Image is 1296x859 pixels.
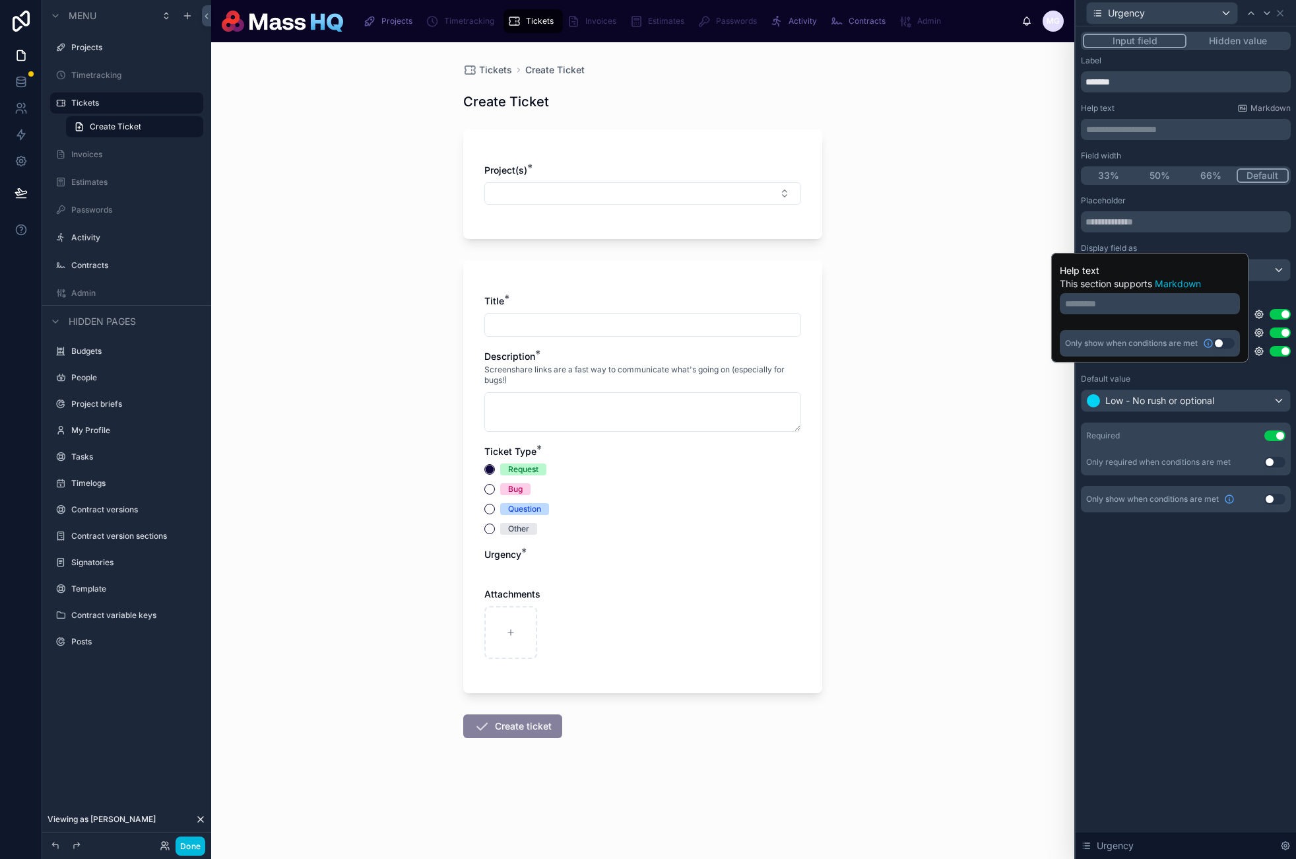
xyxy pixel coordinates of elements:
button: Done [176,837,205,856]
a: Projects [359,9,422,33]
a: Activity [71,232,195,243]
a: Tickets [503,9,563,33]
a: Passwords [694,9,766,33]
span: Contracts [849,16,886,26]
label: Help text [1081,103,1115,114]
span: Estimates [648,16,684,26]
span: Ticket Type [484,446,536,457]
label: Admin [71,288,195,298]
span: MG [1047,16,1060,26]
a: Contract version sections [71,531,195,541]
span: Screenshare links are a fast way to communicate what's going on (especially for bugs!) [484,364,801,386]
span: Attachments [484,588,540,600]
label: People [71,372,195,383]
span: Project(s) [484,164,527,176]
a: Admin [895,9,950,33]
button: Select Button [484,182,801,205]
div: scrollable content [1060,293,1240,314]
span: Create Ticket [90,121,141,132]
div: scrollable content [354,7,1021,36]
span: This section supports [1060,278,1152,289]
label: Help text [1060,265,1099,276]
span: Invoices [585,16,616,26]
a: Activity [766,9,826,33]
img: App logo [222,11,343,32]
a: Markdown [1237,103,1291,114]
div: Required [1086,430,1120,441]
button: 33% [1083,168,1134,183]
div: Only required when conditions are met [1086,457,1231,467]
label: Signatories [71,557,195,568]
span: Only show when conditions are met [1086,494,1219,504]
label: Passwords [71,205,195,215]
label: Default value [1081,374,1130,384]
label: Estimates [71,177,195,188]
label: Contract versions [71,504,195,515]
label: Project briefs [71,399,195,409]
button: Urgency [1086,2,1238,24]
div: Other [508,523,529,535]
label: Contract variable keys [71,610,195,621]
button: 50% [1134,168,1186,183]
span: Low - No rush or optional [1105,394,1214,407]
div: Request [508,464,538,475]
a: Estimates [626,9,694,33]
span: Passwords [716,16,757,26]
label: Label [1081,55,1101,66]
span: Description [484,351,535,362]
label: Display field as [1081,243,1137,254]
div: Question [508,503,541,515]
span: Timetracking [444,16,494,26]
button: 66% [1185,168,1237,183]
span: Projects [381,16,412,26]
span: Tickets [479,63,512,77]
span: Activity [789,16,817,26]
label: My Profile [71,425,195,436]
span: Urgency [1097,839,1134,852]
span: Urgency [1108,7,1145,20]
button: Default [1237,168,1289,183]
button: Hidden value [1186,34,1289,48]
label: Invoices [71,149,195,160]
span: Only show when conditions are met [1065,338,1198,349]
button: Low - No rush or optional [1081,390,1291,412]
label: Tickets [71,98,195,108]
a: Contracts [826,9,895,33]
label: Timetracking [71,70,195,81]
label: Template [71,584,195,594]
label: Field width [1081,151,1121,161]
button: Input field [1083,34,1186,48]
label: Budgets [71,346,195,357]
label: Projects [71,42,195,53]
span: Markdown [1250,103,1291,114]
span: Viewing as [PERSON_NAME] [48,814,156,825]
a: Create Ticket [525,63,585,77]
a: Invoices [563,9,626,33]
span: Tickets [526,16,554,26]
span: Menu [69,9,96,22]
div: scrollable content [1081,119,1291,140]
span: Title [484,295,504,306]
label: Tasks [71,452,195,462]
label: Timelogs [71,478,195,489]
label: Contracts [71,260,195,271]
h1: Create Ticket [463,92,549,111]
label: Posts [71,636,195,647]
